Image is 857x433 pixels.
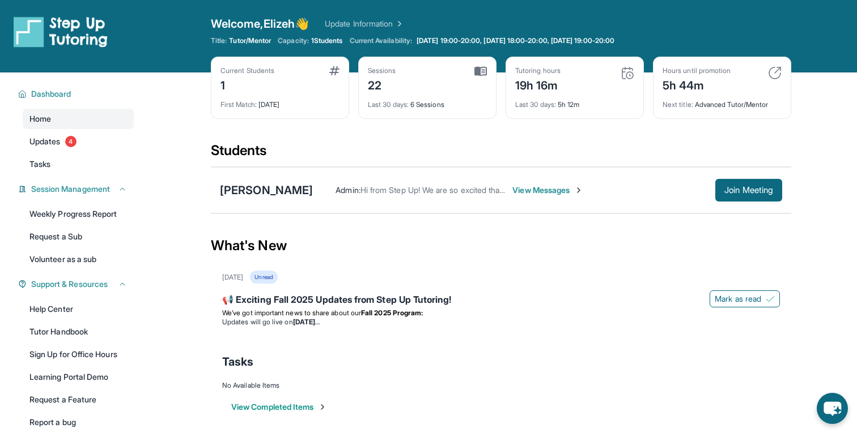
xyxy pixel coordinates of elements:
a: Volunteer as a sub [23,249,134,269]
div: Current Students [220,66,274,75]
img: card [768,66,782,80]
button: Support & Resources [27,278,127,290]
div: No Available Items [222,381,780,390]
a: Home [23,109,134,129]
a: Weekly Progress Report [23,204,134,224]
button: Session Management [27,183,127,195]
div: 5h 44m [663,75,731,93]
span: Current Availability: [350,36,412,45]
a: Sign Up for Office Hours [23,344,134,365]
div: Tutoring hours [515,66,561,75]
button: Mark as read [710,290,780,307]
div: Sessions [368,66,396,75]
div: 6 Sessions [368,93,487,109]
strong: Fall 2025 Program: [361,308,423,317]
span: Mark as read [715,293,761,305]
a: Request a Sub [23,226,134,247]
span: Tutor/Mentor [229,36,271,45]
span: Capacity: [278,36,309,45]
img: card [329,66,340,75]
span: Dashboard [31,88,71,100]
img: card [621,66,634,80]
span: Home [29,113,51,125]
li: Updates will go live on [222,318,780,327]
div: Hours until promotion [663,66,731,75]
a: [DATE] 19:00-20:00, [DATE] 18:00-20:00, [DATE] 19:00-20:00 [414,36,617,45]
img: Mark as read [766,294,775,303]
span: Last 30 days : [515,100,556,109]
div: What's New [211,221,791,271]
a: Updates4 [23,131,134,152]
a: Help Center [23,299,134,319]
a: Request a Feature [23,389,134,410]
button: View Completed Items [231,401,327,413]
span: Admin : [336,185,360,195]
div: [DATE] [220,93,340,109]
span: View Messages [512,185,583,196]
strong: [DATE] [293,318,320,326]
a: Report a bug [23,412,134,432]
span: 1 Students [311,36,343,45]
div: 1 [220,75,274,93]
img: Chevron-Right [574,186,583,195]
div: [PERSON_NAME] [220,182,313,198]
span: We’ve got important news to share about our [222,308,361,317]
span: Welcome, Elizeh 👋 [211,16,309,32]
span: Support & Resources [31,278,108,290]
button: Dashboard [27,88,127,100]
span: Updates [29,136,61,147]
div: 5h 12m [515,93,634,109]
span: Join Meeting [724,187,773,194]
a: Tasks [23,154,134,174]
div: Advanced Tutor/Mentor [663,93,782,109]
span: 4 [65,136,77,147]
div: 19h 16m [515,75,561,93]
span: First Match : [220,100,257,109]
img: Chevron Right [393,18,404,29]
span: Last 30 days : [368,100,409,109]
span: Tasks [222,354,253,370]
span: Title: [211,36,227,45]
a: Tutor Handbook [23,321,134,342]
span: Session Management [31,183,110,195]
img: card [474,66,487,76]
span: [DATE] 19:00-20:00, [DATE] 18:00-20:00, [DATE] 19:00-20:00 [417,36,614,45]
span: Tasks [29,158,50,170]
img: logo [14,16,108,48]
div: 📢 Exciting Fall 2025 Updates from Step Up Tutoring! [222,293,780,308]
a: Learning Portal Demo [23,367,134,387]
div: 22 [368,75,396,93]
div: Students [211,142,791,166]
div: Unread [250,271,277,284]
button: Join Meeting [715,179,782,202]
span: Next title : [663,100,693,109]
a: Update Information [325,18,404,29]
div: [DATE] [222,273,243,282]
button: chat-button [817,393,848,424]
